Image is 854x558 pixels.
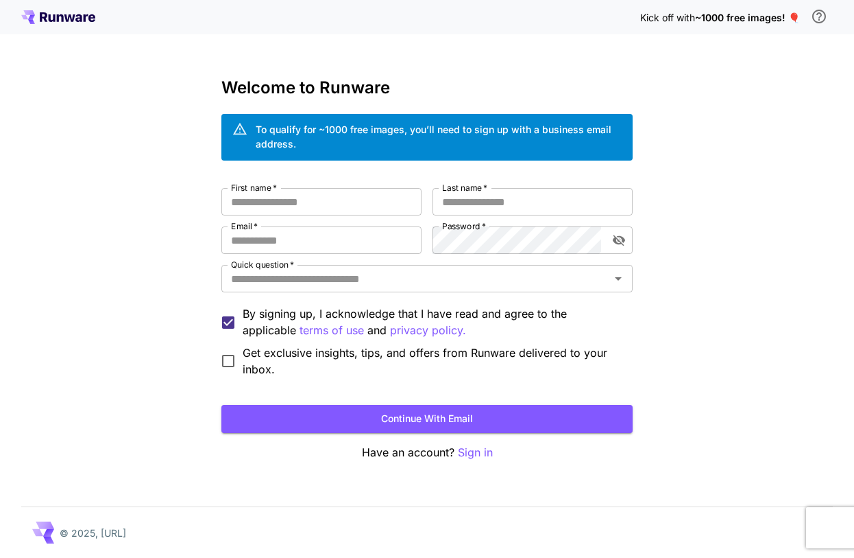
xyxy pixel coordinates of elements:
[231,182,277,194] label: First name
[60,526,126,540] p: © 2025, [URL]
[442,182,487,194] label: Last name
[231,220,258,232] label: Email
[221,444,633,461] p: Have an account?
[390,322,466,339] p: privacy policy.
[390,322,466,339] button: By signing up, I acknowledge that I have read and agree to the applicable terms of use and
[300,322,364,339] p: terms of use
[805,3,833,30] button: In order to qualify for free credit, you need to sign up with a business email address and click ...
[640,12,695,23] span: Kick off with
[458,444,493,461] button: Sign in
[442,220,486,232] label: Password
[609,269,628,288] button: Open
[256,122,622,151] div: To qualify for ~1000 free images, you’ll need to sign up with a business email address.
[221,78,633,97] h3: Welcome to Runware
[243,345,622,377] span: Get exclusive insights, tips, and offers from Runware delivered to your inbox.
[243,305,622,339] p: By signing up, I acknowledge that I have read and agree to the applicable and
[300,322,364,339] button: By signing up, I acknowledge that I have read and agree to the applicable and privacy policy.
[695,12,800,23] span: ~1000 free images! 🎈
[607,228,631,253] button: toggle password visibility
[231,259,294,270] label: Quick question
[221,405,633,433] button: Continue with email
